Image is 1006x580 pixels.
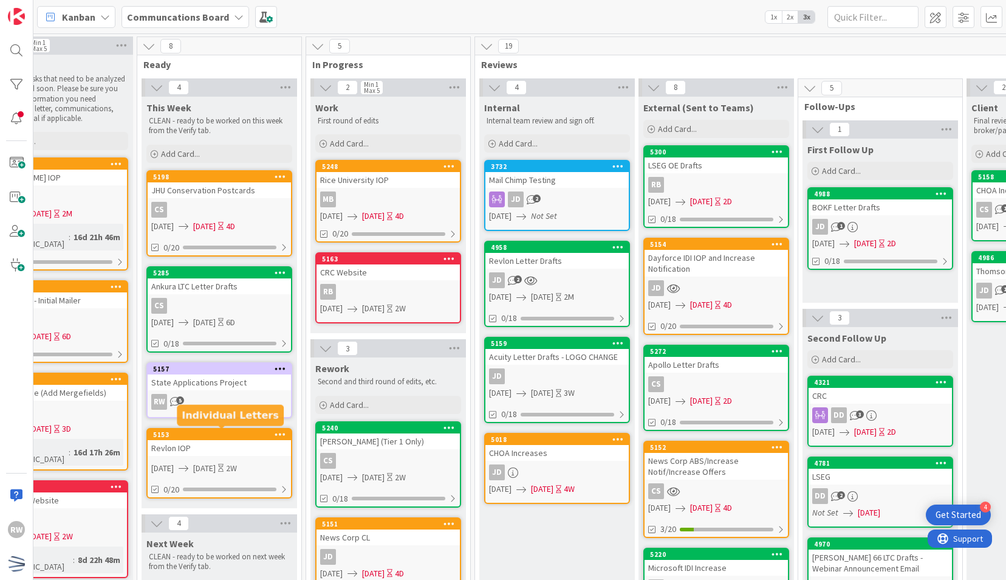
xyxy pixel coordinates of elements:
div: 5272 [645,346,788,357]
div: JD [485,368,629,384]
div: 2M [564,291,574,303]
span: [DATE] [976,301,999,314]
span: 2 [337,80,358,95]
div: 4958 [485,242,629,253]
div: JD [508,192,524,207]
h5: Individual Letters [182,409,279,421]
div: RB [320,284,336,300]
div: 5152 [650,443,788,452]
div: DD [812,488,828,504]
span: Next Week [146,537,194,550]
div: 2W [395,471,406,484]
span: 3 [856,410,864,418]
div: CRC [809,388,952,404]
span: [DATE] [320,471,343,484]
div: CS [148,202,291,218]
div: 5285 [153,269,291,277]
div: 5248 [317,161,460,172]
span: Add Card... [330,138,369,149]
p: Internal team review and sign off. [487,116,628,126]
span: Work [315,102,338,114]
div: 5159 [491,339,629,348]
span: Add Card... [822,165,861,176]
span: Kanban [62,10,95,24]
span: 2 [837,491,845,499]
span: 4 [168,516,189,531]
span: 3/20 [660,523,676,536]
div: 5272 [650,347,788,356]
div: 4D [395,210,404,223]
div: CS [648,376,664,392]
span: 2x [782,11,798,23]
span: [DATE] [151,462,174,475]
span: [DATE] [531,387,553,399]
div: 3D [62,423,71,435]
span: 4 [506,80,527,95]
span: [DATE] [193,220,216,233]
div: 5163 [322,255,460,263]
span: 3 [337,341,358,356]
div: RW [8,521,25,538]
div: JD [645,280,788,296]
div: BOKF Letter Drafts [809,199,952,215]
div: JD [489,272,505,288]
div: CS [645,376,788,392]
div: RW [148,394,291,410]
div: 5220Microsoft IDI Increase [645,549,788,576]
div: 5154 [650,240,788,249]
div: JD [485,272,629,288]
div: JD [485,192,629,207]
div: 5300 [650,148,788,156]
div: 5300 [645,147,788,157]
span: : [69,446,70,459]
span: Add Card... [499,138,538,149]
span: 5 [176,396,184,404]
div: 5198 [148,171,291,182]
div: 3732 [485,161,629,172]
div: 4D [226,220,235,233]
div: MB [320,192,336,207]
span: [DATE] [648,395,671,407]
div: JD [648,280,664,296]
span: 1x [765,11,782,23]
span: [DATE] [854,426,877,438]
div: Mail Chimp Testing [485,172,629,188]
div: JHU Conservation Postcards [148,182,291,198]
span: 8 [160,39,181,54]
div: 5220 [645,549,788,560]
div: MB [317,192,460,207]
div: 4D [723,502,732,514]
span: 0/18 [163,337,179,350]
span: [DATE] [193,316,216,329]
span: 2 [514,275,522,283]
span: Client [971,102,998,114]
div: Revlon IOP [148,440,291,456]
span: [DATE] [151,316,174,329]
div: 3732Mail Chimp Testing [485,161,629,188]
span: 0/18 [332,492,348,505]
span: 1 [829,122,850,137]
div: News Corp ABS/Increase Notif/Increase Offers [645,453,788,480]
div: 4970 [809,539,952,550]
div: 4781 [809,458,952,469]
span: [DATE] [854,237,877,250]
span: Rework [315,362,349,375]
span: 0/18 [660,213,676,226]
div: 4958 [491,243,629,252]
div: CS [320,453,336,469]
span: [DATE] [489,291,512,303]
div: 2W [226,462,237,475]
div: 16d 21h 46m [70,230,123,244]
div: Rice University IOP [317,172,460,188]
i: Not Set [531,210,557,221]
div: 4D [395,567,404,580]
div: JD [485,464,629,480]
span: [DATE] [531,291,553,303]
div: 5285 [148,268,291,278]
span: [DATE] [151,220,174,233]
div: 5153 [153,430,291,439]
span: [DATE] [29,207,52,220]
span: [DATE] [690,502,713,514]
span: [DATE] [489,483,512,495]
span: [DATE] [690,299,713,311]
